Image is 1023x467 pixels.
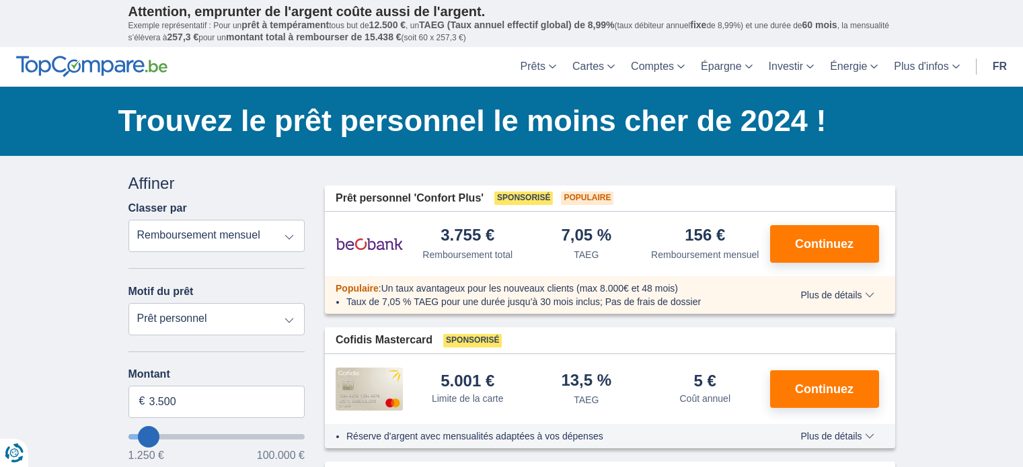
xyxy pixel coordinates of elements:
div: Coût annuel [679,392,730,405]
div: TAEG [574,248,599,261]
p: Attention, emprunter de l'argent coûte aussi de l'argent. [128,3,895,19]
button: Continuez [770,225,879,263]
div: Remboursement total [422,248,513,261]
div: 156 € [685,227,725,245]
div: 5.001 € [441,373,494,389]
span: Prêt personnel 'Confort Plus' [336,191,484,206]
span: Populaire [561,192,613,205]
img: TopCompare [16,56,167,77]
button: Continuez [770,370,879,408]
span: Plus de détails [800,431,874,441]
span: 60 mois [802,19,837,30]
div: 13,5 % [561,372,611,390]
span: Continuez [795,383,854,395]
a: fr [985,47,1015,87]
div: 3.755 € [441,227,494,245]
input: wantToBorrow [128,434,305,439]
label: Montant [128,368,305,380]
p: Exemple représentatif : Pour un tous but de , un (taux débiteur annuel de 8,99%) et une durée de ... [128,19,895,44]
li: Taux de 7,05 % TAEG pour une durée jusqu’à 30 mois inclus; Pas de frais de dossier [346,295,761,308]
span: 257,3 € [167,32,199,42]
span: Sponsorisé [443,334,502,347]
span: Sponsorisé [494,192,553,205]
a: Comptes [623,47,693,87]
span: Cofidis Mastercard [336,333,432,348]
div: 5 € [694,373,716,389]
span: 1.250 € [128,450,164,461]
a: Épargne [693,47,761,87]
span: TAEG (Taux annuel effectif global) de 8,99% [419,19,614,30]
span: Continuez [795,238,854,250]
a: Plus d'infos [886,47,967,87]
span: fixe [690,19,706,30]
span: Un taux avantageux pour les nouveaux clients (max 8.000€ et 48 mois) [381,283,678,294]
span: 12.500 € [369,19,406,30]
span: € [139,394,145,409]
span: prêt à tempérament [241,19,329,30]
h1: Trouvez le prêt personnel le moins cher de 2024 ! [118,100,895,142]
img: pret personnel Beobank [336,227,403,261]
a: Prêts [513,47,564,87]
span: Populaire [336,283,379,294]
div: 7,05 % [561,227,611,245]
button: Plus de détails [790,431,884,441]
span: Plus de détails [800,290,874,300]
img: pret personnel Cofidis CC [336,368,403,411]
span: 100.000 € [257,450,305,461]
label: Motif du prêt [128,286,194,298]
button: Plus de détails [790,290,884,300]
a: Énergie [822,47,886,87]
div: TAEG [574,393,599,407]
div: Remboursement mensuel [651,248,759,261]
a: Investir [761,47,823,87]
li: Réserve d'argent avec mensualités adaptées à vos dépenses [346,429,761,443]
div: : [325,282,772,295]
span: montant total à rembourser de 15.438 € [226,32,402,42]
label: Classer par [128,202,187,214]
div: Affiner [128,172,305,195]
div: Limite de la carte [432,392,504,405]
a: Cartes [564,47,623,87]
